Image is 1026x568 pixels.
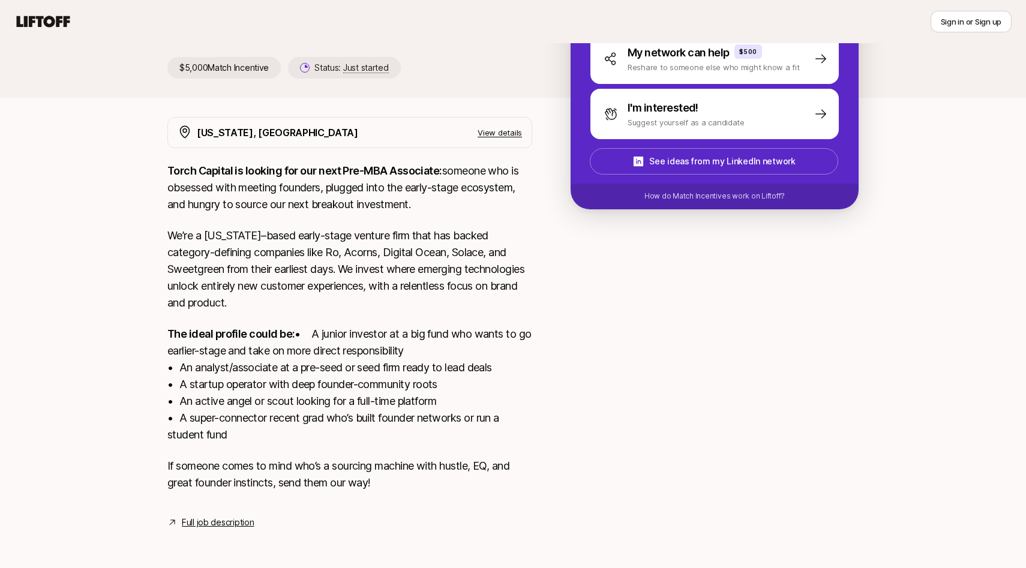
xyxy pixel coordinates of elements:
p: If someone comes to mind who’s a sourcing machine with hustle, EQ, and great founder instincts, s... [167,458,532,491]
button: Sign in or Sign up [931,11,1012,32]
p: My network can help [628,44,730,61]
p: We’re a [US_STATE]–based early-stage venture firm that has backed category-defining companies lik... [167,227,532,311]
p: Suggest yourself as a candidate [628,116,745,128]
p: $500 [739,47,757,56]
p: View details [478,127,522,139]
p: someone who is obsessed with meeting founders, plugged into the early-stage ecosystem, and hungry... [167,163,532,213]
p: $5,000 Match Incentive [167,57,281,79]
p: See ideas from my LinkedIn network [649,154,795,169]
p: • A junior investor at a big fund who wants to go earlier-stage and take on more direct responsib... [167,326,532,443]
a: Full job description [182,515,254,530]
strong: Torch Capital is looking for our next Pre-MBA Associate: [167,164,442,177]
span: Just started [343,62,389,73]
p: Reshare to someone else who might know a fit [628,61,800,73]
p: How do Match Incentives work on Liftoff? [644,191,785,202]
strong: The ideal profile could be: [167,327,295,340]
p: Status: [314,61,388,75]
p: [US_STATE], [GEOGRAPHIC_DATA] [197,125,358,140]
p: I'm interested! [628,100,698,116]
button: See ideas from my LinkedIn network [590,148,838,175]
